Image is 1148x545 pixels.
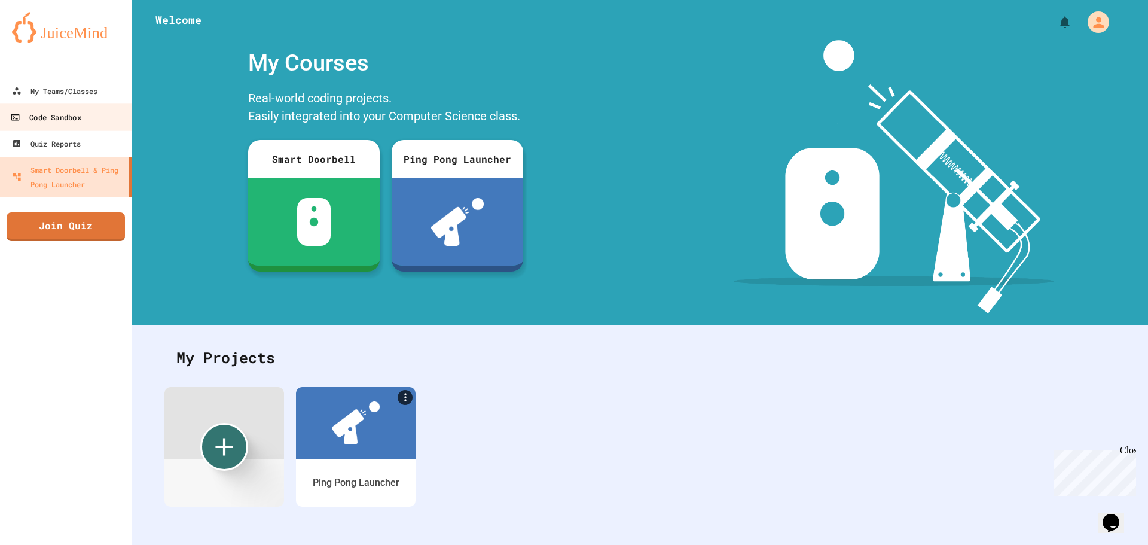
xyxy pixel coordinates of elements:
div: My Courses [242,40,529,86]
div: My Account [1075,8,1112,36]
div: Ping Pong Launcher [392,140,523,178]
div: My Teams/Classes [12,84,97,98]
div: Real-world coding projects. Easily integrated into your Computer Science class. [242,86,529,131]
iframe: chat widget [1049,445,1136,496]
img: ppl-with-ball.png [431,198,484,246]
div: My Projects [164,334,1115,381]
div: My Notifications [1036,12,1075,32]
a: Join Quiz [7,212,125,241]
iframe: chat widget [1098,497,1136,533]
img: logo-orange.svg [12,12,120,43]
a: More [398,390,413,405]
div: Quiz Reports [12,136,81,151]
div: Smart Doorbell & Ping Pong Launcher [12,163,124,191]
div: Chat with us now!Close [5,5,83,76]
img: sdb-white.svg [297,198,331,246]
img: banner-image-my-projects.png [734,40,1054,313]
div: Code Sandbox [10,110,81,125]
img: ppl-with-ball.png [332,401,380,444]
a: MorePing Pong Launcher [296,387,416,507]
div: Smart Doorbell [248,140,380,178]
div: Create new [200,423,248,471]
div: Ping Pong Launcher [313,476,399,490]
